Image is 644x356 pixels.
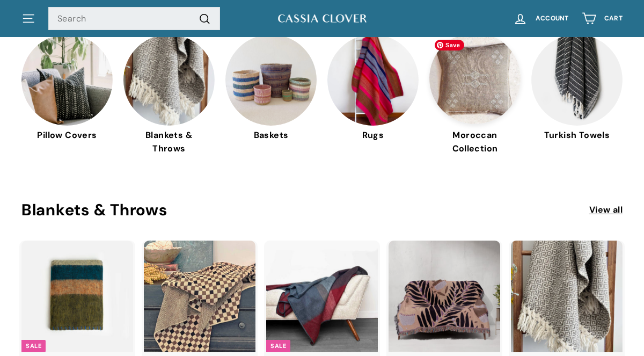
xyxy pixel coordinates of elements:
[21,201,589,219] h2: Blankets & Throws
[21,340,46,352] div: Sale
[435,40,464,50] span: Save
[531,34,623,156] a: Turkish Towels
[589,203,623,217] a: View all
[123,34,215,156] a: Blankets & Throws
[225,128,317,142] span: Baskets
[123,128,215,156] span: Blankets & Throws
[536,15,569,22] span: Account
[531,128,623,142] span: Turkish Towels
[429,34,521,156] a: Moroccan Collection
[507,3,575,34] a: Account
[21,241,133,352] img: A striped throw blanket with varying shades of olive green, deep teal, mustard, and beige, with a...
[604,15,623,22] span: Cart
[575,3,629,34] a: Cart
[48,7,220,31] input: Search
[21,128,113,142] span: Pillow Covers
[21,34,113,156] a: Pillow Covers
[327,128,419,142] span: Rugs
[327,34,419,156] a: Rugs
[225,34,317,156] a: Baskets
[266,340,290,352] div: Sale
[429,128,521,156] span: Moroccan Collection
